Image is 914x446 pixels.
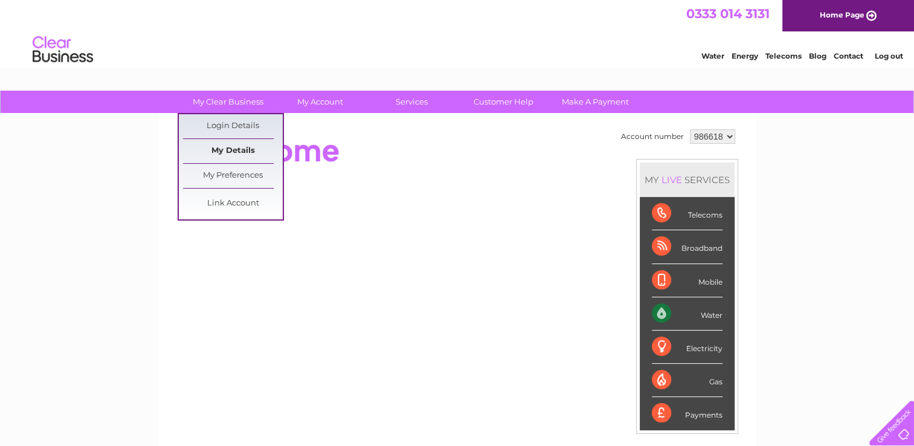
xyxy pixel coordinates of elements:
[834,51,863,60] a: Contact
[652,230,723,263] div: Broadband
[732,51,758,60] a: Energy
[652,264,723,297] div: Mobile
[362,91,462,113] a: Services
[618,126,687,147] td: Account number
[652,197,723,230] div: Telecoms
[874,51,903,60] a: Log out
[765,51,802,60] a: Telecoms
[659,174,684,186] div: LIVE
[32,31,94,68] img: logo.png
[183,164,283,188] a: My Preferences
[172,7,743,59] div: Clear Business is a trading name of Verastar Limited (registered in [GEOGRAPHIC_DATA] No. 3667643...
[640,163,735,197] div: MY SERVICES
[183,192,283,216] a: Link Account
[809,51,826,60] a: Blog
[270,91,370,113] a: My Account
[454,91,553,113] a: Customer Help
[652,331,723,364] div: Electricity
[652,297,723,331] div: Water
[183,114,283,138] a: Login Details
[652,364,723,397] div: Gas
[701,51,724,60] a: Water
[178,91,278,113] a: My Clear Business
[183,139,283,163] a: My Details
[546,91,645,113] a: Make A Payment
[652,397,723,430] div: Payments
[686,6,770,21] a: 0333 014 3131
